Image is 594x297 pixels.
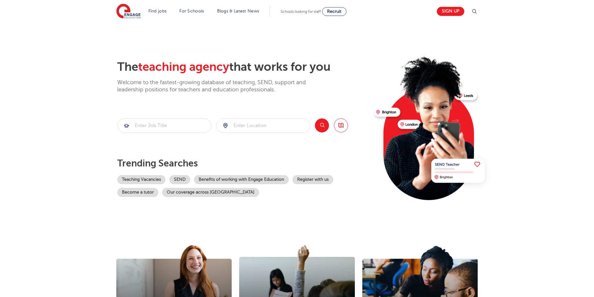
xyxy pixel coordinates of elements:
a: Sign up [437,7,464,16]
button: Search [315,118,329,132]
span: Recruit [327,9,341,14]
p: Trending searches [117,158,369,169]
a: SEND [169,175,190,184]
h2: The that works for you [117,60,369,74]
div: Submit [216,118,310,133]
a: Become a tutor [117,188,158,197]
a: Recruit [322,7,346,16]
a: Benefits of working with Engage Education [194,175,289,184]
a: For Schools [179,9,204,13]
a: Blogs & Latest News [217,9,259,13]
img: Engage Education [116,4,141,19]
span: teaching agency [138,60,229,74]
a: Find jobs [148,9,167,13]
a: Our coverage across [GEOGRAPHIC_DATA] [162,188,259,197]
div: Submit [117,118,211,133]
p: Welcome to the fastest-growing database of teaching, SEND, support and leadership positions for t... [117,79,323,93]
span: Schools looking for staff [281,9,321,14]
a: Teaching Vacancies [117,175,166,184]
a: Register with us [292,175,333,184]
input: Submit [118,119,211,132]
input: Submit [216,119,310,132]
